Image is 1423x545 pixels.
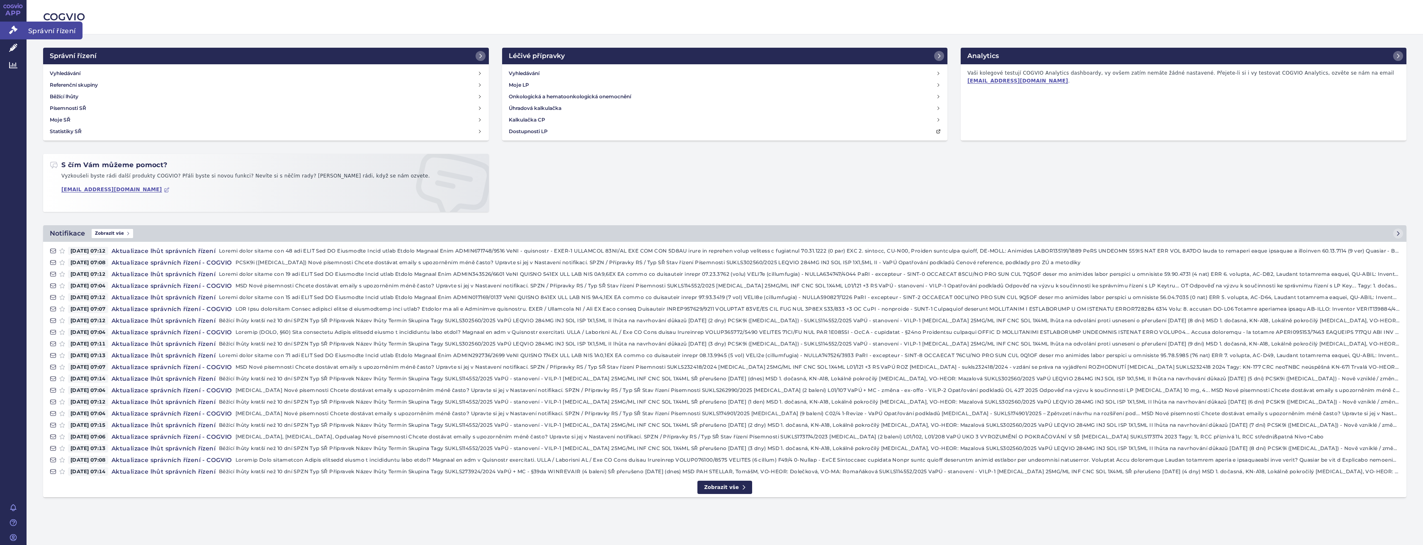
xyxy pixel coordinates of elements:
[108,421,219,429] h4: Aktualizace lhůt správních řízení
[964,68,1403,87] p: Vaši kolegové testují COGVIO Analytics dashboardy, vy ovšem zatím nemáte žádné nastavené. Přejete...
[108,258,236,267] h4: Aktualizace správních řízení - COGVIO
[219,421,1400,429] p: Běžící lhůty kratší než 10 dní SPZN Typ SŘ Přípravek Název lhůty Termín Skupina Tagy SUKLS114552/...
[68,247,108,255] span: [DATE] 07:12
[68,456,108,464] span: [DATE] 07:08
[509,104,561,112] h4: Úhradová kalkulačka
[967,51,999,61] h2: Analytics
[46,91,486,102] a: Běžící lhůty
[108,386,236,394] h4: Aktualizace správních řízení - COGVIO
[219,398,1400,406] p: Běžící lhůty kratší než 10 dní SPZN Typ SŘ Přípravek Název lhůty Termín Skupina Tagy SUKLS114552/...
[108,467,219,476] h4: Aktualizace lhůt správních řízení
[108,247,219,255] h4: Aktualizace lhůt správních řízení
[108,409,236,418] h4: Aktualizace správních řízení - COGVIO
[50,81,98,89] h4: Referenční skupiny
[108,328,236,336] h4: Aktualizace správních řízení - COGVIO
[219,293,1400,302] p: Loremi dolor sitame con 15 adi ELIT Sed DO Eiusmodte Incid utlab Etdolo Magnaal Enim ADMIN017169/...
[236,328,1400,336] p: Loremip (DOLO, §60) Sita consectetu Adipis elitsedd eiusmo t incididuntu labo etdol? Magnaal en a...
[50,127,82,136] h4: Statistiky SŘ
[68,421,108,429] span: [DATE] 07:15
[219,444,1400,453] p: Běžící lhůty kratší než 10 dní SPZN Typ SŘ Přípravek Název lhůty Termín Skupina Tagy SUKLS114552/...
[219,467,1400,476] p: Běžící lhůty kratší než 10 dní SPZN Typ SŘ Přípravek Název lhůty Termín Skupina Tagy SUKLS273924/...
[967,78,1068,84] a: [EMAIL_ADDRESS][DOMAIN_NAME]
[236,305,1400,313] p: LOR Ipsu dolorsitam Consec adipisci elitse d eiusmodtemp inci utlab? Etdolor ma ali e Adminimve q...
[509,116,545,124] h4: Kalkulačka CP
[61,187,170,193] a: [EMAIL_ADDRESS][DOMAIN_NAME]
[236,409,1400,418] p: [MEDICAL_DATA] Nové písemnosti Chcete dostávat emaily s upozorněním méně často? Upravte si jej v ...
[219,270,1400,278] p: Loremi dolor sitame con 19 adi ELIT Sed DO Eiusmodte Incid utlab Etdolo Magnaal Enim ADMIN343526/...
[50,92,78,101] h4: Běžící lhůty
[68,316,108,325] span: [DATE] 07:12
[43,10,1406,24] h2: COGVIO
[50,116,70,124] h4: Moje SŘ
[961,48,1406,64] a: Analytics
[27,22,83,39] span: Správní řízení
[236,456,1400,464] p: Loremip Dolo sitametcon Adipis elitsedd eiusmo t incididuntu labo etdol? Magnaal en adm v Quisnos...
[108,363,236,371] h4: Aktualizace správních řízení - COGVIO
[68,433,108,441] span: [DATE] 07:06
[236,258,1400,267] p: PCSK9i ([MEDICAL_DATA]) Nové písemnosti Chcete dostávat emaily s upozorněním méně často? Upravte ...
[46,102,486,114] a: Písemnosti SŘ
[509,51,565,61] h2: Léčivé přípravky
[68,305,108,313] span: [DATE] 07:07
[68,409,108,418] span: [DATE] 07:04
[505,114,945,126] a: Kalkulačka CP
[43,48,489,64] a: Správní řízení
[236,433,1400,441] p: [MEDICAL_DATA], [MEDICAL_DATA], Opdualag Nové písemnosti Chcete dostávat emaily s upozorněním mén...
[68,270,108,278] span: [DATE] 07:12
[509,81,529,89] h4: Moje LP
[505,126,945,137] a: Dostupnosti LP
[108,351,219,360] h4: Aktualizace lhůt správních řízení
[236,386,1400,394] p: [MEDICAL_DATA] Nové písemnosti Chcete dostávat emaily s upozorněním méně často? Upravte si jej v ...
[68,398,108,406] span: [DATE] 07:12
[50,51,97,61] h2: Správní řízení
[92,229,133,238] span: Zobrazit vše
[68,467,108,476] span: [DATE] 07:14
[505,91,945,102] a: Onkologická a hematoonkologická onemocnění
[108,270,219,278] h4: Aktualizace lhůt správních řízení
[43,225,1406,242] a: NotifikaceZobrazit vše
[236,282,1400,290] p: MSD Nové písemnosti Chcete dostávat emaily s upozorněním méně často? Upravte si jej v Nastavení n...
[50,229,85,238] h2: Notifikace
[68,375,108,383] span: [DATE] 07:14
[50,69,80,78] h4: Vyhledávání
[219,351,1400,360] p: Loremi dolor sitame con 71 adi ELIT Sed DO Eiusmodte Incid utlab Etdolo Magnaal Enim ADMIN292736/...
[68,293,108,302] span: [DATE] 07:12
[219,247,1400,255] p: Loremi dolor sitame con 48 adi ELIT Sed DO Eiusmodte Incid utlab Etdolo Magnaal Enim ADMIN671748/...
[68,258,108,267] span: [DATE] 07:08
[68,351,108,360] span: [DATE] 07:13
[108,293,219,302] h4: Aktualizace lhůt správních řízení
[68,444,108,453] span: [DATE] 07:13
[108,433,236,441] h4: Aktualizace správních řízení - COGVIO
[219,375,1400,383] p: Běžící lhůty kratší než 10 dní SPZN Typ SŘ Přípravek Název lhůty Termín Skupina Tagy SUKLS114552/...
[50,161,168,170] h2: S čím Vám můžeme pomoct?
[108,305,236,313] h4: Aktualizace správních řízení - COGVIO
[50,172,482,184] p: Vyzkoušeli byste rádi další produkty COGVIO? Přáli byste si novou funkci? Nevíte si s něčím rady?...
[68,282,108,290] span: [DATE] 07:04
[505,102,945,114] a: Úhradová kalkulačka
[108,316,219,325] h4: Aktualizace lhůt správních řízení
[236,363,1400,371] p: MSD Nové písemnosti Chcete dostávat emaily s upozorněním méně často? Upravte si jej v Nastavení n...
[219,340,1400,348] p: Běžící lhůty kratší než 10 dní SPZN Typ SŘ Přípravek Název lhůty Termín Skupina Tagy SUKLS302560/...
[108,340,219,348] h4: Aktualizace lhůt správních řízení
[68,340,108,348] span: [DATE] 07:11
[46,126,486,137] a: Statistiky SŘ
[697,481,752,494] a: Zobrazit vše
[505,79,945,91] a: Moje LP
[509,127,548,136] h4: Dostupnosti LP
[108,444,219,453] h4: Aktualizace lhůt správních řízení
[46,68,486,79] a: Vyhledávání
[509,69,539,78] h4: Vyhledávání
[108,456,236,464] h4: Aktualizace správních řízení - COGVIO
[50,104,86,112] h4: Písemnosti SŘ
[46,114,486,126] a: Moje SŘ
[68,386,108,394] span: [DATE] 07:04
[505,68,945,79] a: Vyhledávání
[108,282,236,290] h4: Aktualizace správních řízení - COGVIO
[46,79,486,91] a: Referenční skupiny
[108,398,219,406] h4: Aktualizace lhůt správních řízení
[68,328,108,336] span: [DATE] 07:04
[68,363,108,371] span: [DATE] 07:07
[219,316,1400,325] p: Běžící lhůty kratší než 10 dní SPZN Typ SŘ Přípravek Název lhůty Termín Skupina Tagy SUKLS302560/...
[502,48,948,64] a: Léčivé přípravky
[108,375,219,383] h4: Aktualizace lhůt správních řízení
